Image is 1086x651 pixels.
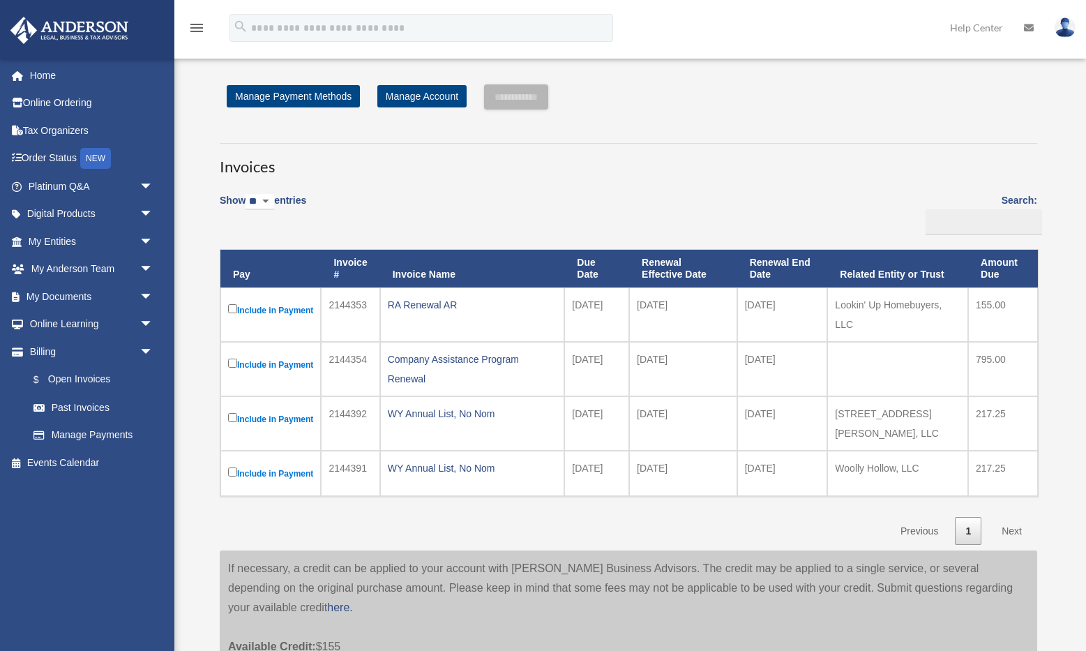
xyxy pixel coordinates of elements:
td: [DATE] [629,396,737,451]
td: 155.00 [968,287,1038,342]
td: 217.25 [968,396,1038,451]
input: Include in Payment [228,304,237,313]
a: Previous [890,517,949,546]
h3: Invoices [220,143,1037,178]
a: Past Invoices [20,394,167,421]
td: Woolly Hollow, LLC [827,451,968,496]
div: RA Renewal AR [388,295,557,315]
input: Search: [926,209,1042,236]
input: Include in Payment [228,413,237,422]
label: Show entries [220,192,306,224]
a: My Entitiesarrow_drop_down [10,227,174,255]
label: Include in Payment [228,410,313,428]
th: Due Date: activate to sort column ascending [564,250,629,287]
span: arrow_drop_down [139,310,167,339]
img: Anderson Advisors Platinum Portal [6,17,133,44]
td: 2144353 [321,287,379,342]
a: here. [327,601,352,613]
span: arrow_drop_down [139,200,167,229]
td: Lookin' Up Homebuyers, LLC [827,287,968,342]
div: WY Annual List, No Nom [388,404,557,424]
td: [DATE] [629,287,737,342]
a: Order StatusNEW [10,144,174,173]
td: [DATE] [564,396,629,451]
td: 2144392 [321,396,379,451]
td: [DATE] [629,342,737,396]
td: [DATE] [564,287,629,342]
label: Include in Payment [228,356,313,373]
label: Search: [921,192,1037,235]
a: menu [188,24,205,36]
td: 217.25 [968,451,1038,496]
a: $Open Invoices [20,366,160,394]
a: Digital Productsarrow_drop_down [10,200,174,228]
td: 2144391 [321,451,379,496]
div: WY Annual List, No Nom [388,458,557,478]
span: arrow_drop_down [139,283,167,311]
th: Invoice Name: activate to sort column ascending [380,250,565,287]
td: 795.00 [968,342,1038,396]
div: NEW [80,148,111,169]
span: arrow_drop_down [139,255,167,284]
input: Include in Payment [228,467,237,477]
td: [DATE] [629,451,737,496]
div: Company Assistance Program Renewal [388,350,557,389]
a: Home [10,61,174,89]
a: Next [991,517,1032,546]
a: Billingarrow_drop_down [10,338,167,366]
a: Tax Organizers [10,117,174,144]
td: [DATE] [564,451,629,496]
td: 2144354 [321,342,379,396]
span: $ [41,371,48,389]
span: arrow_drop_down [139,172,167,201]
i: menu [188,20,205,36]
span: arrow_drop_down [139,227,167,256]
label: Include in Payment [228,301,313,319]
th: Amount Due: activate to sort column ascending [968,250,1038,287]
a: Events Calendar [10,449,174,477]
span: arrow_drop_down [139,338,167,366]
td: [STREET_ADDRESS][PERSON_NAME], LLC [827,396,968,451]
td: [DATE] [737,287,828,342]
th: Related Entity or Trust: activate to sort column ascending [827,250,968,287]
th: Renewal Effective Date: activate to sort column ascending [629,250,737,287]
i: search [233,19,248,34]
td: [DATE] [564,342,629,396]
a: Online Learningarrow_drop_down [10,310,174,338]
label: Include in Payment [228,465,313,482]
td: [DATE] [737,396,828,451]
td: [DATE] [737,451,828,496]
a: Manage Account [377,85,467,107]
a: 1 [955,517,981,546]
select: Showentries [246,194,274,210]
th: Pay: activate to sort column descending [220,250,321,287]
a: Manage Payments [20,421,167,449]
img: User Pic [1055,17,1076,38]
a: Platinum Q&Aarrow_drop_down [10,172,174,200]
th: Renewal End Date: activate to sort column ascending [737,250,828,287]
td: [DATE] [737,342,828,396]
input: Include in Payment [228,359,237,368]
a: Online Ordering [10,89,174,117]
a: My Anderson Teamarrow_drop_down [10,255,174,283]
a: My Documentsarrow_drop_down [10,283,174,310]
a: Manage Payment Methods [227,85,360,107]
th: Invoice #: activate to sort column ascending [321,250,379,287]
